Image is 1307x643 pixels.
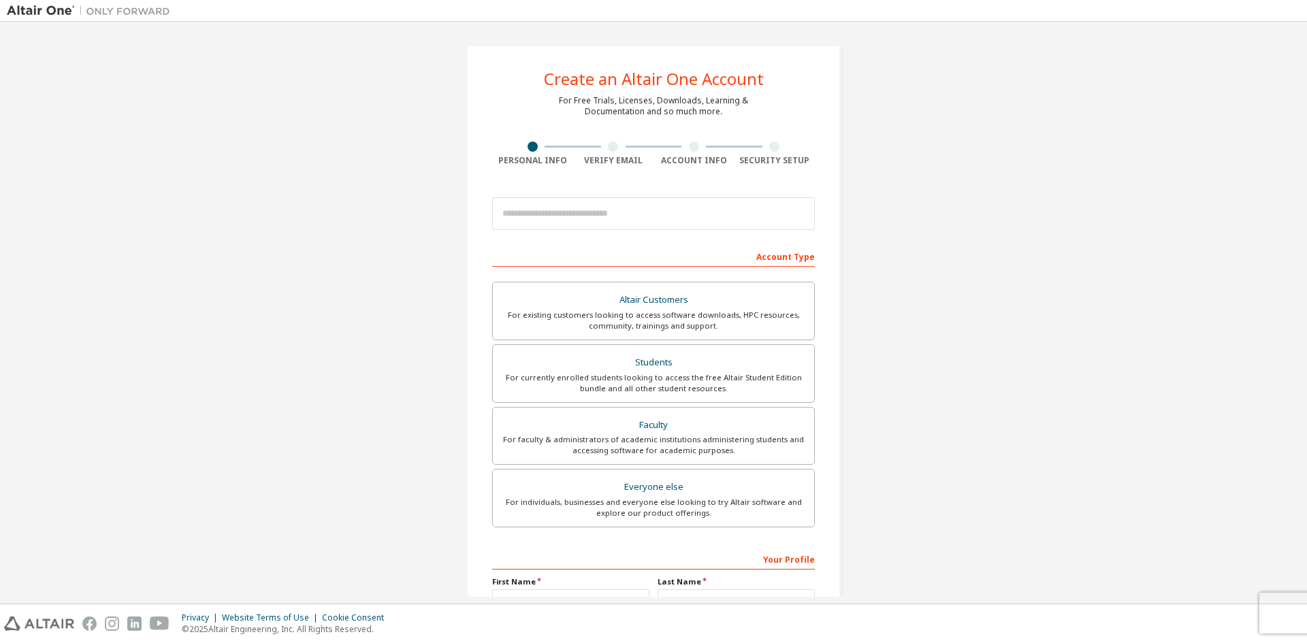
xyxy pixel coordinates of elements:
[105,616,119,631] img: instagram.svg
[150,616,170,631] img: youtube.svg
[501,416,806,435] div: Faculty
[492,155,573,166] div: Personal Info
[4,616,74,631] img: altair_logo.svg
[492,548,815,570] div: Your Profile
[501,291,806,310] div: Altair Customers
[501,353,806,372] div: Students
[658,576,815,587] label: Last Name
[322,612,392,623] div: Cookie Consent
[182,623,392,635] p: © 2025 Altair Engineering, Inc. All Rights Reserved.
[492,245,815,267] div: Account Type
[222,612,322,623] div: Website Terms of Use
[501,497,806,518] div: For individuals, businesses and everyone else looking to try Altair software and explore our prod...
[501,434,806,456] div: For faculty & administrators of academic institutions administering students and accessing softwa...
[82,616,97,631] img: facebook.svg
[182,612,222,623] div: Privacy
[7,4,177,18] img: Altair One
[544,71,764,87] div: Create an Altair One Account
[573,155,654,166] div: Verify Email
[653,155,735,166] div: Account Info
[559,95,748,117] div: For Free Trials, Licenses, Downloads, Learning & Documentation and so much more.
[501,372,806,394] div: For currently enrolled students looking to access the free Altair Student Edition bundle and all ...
[501,478,806,497] div: Everyone else
[501,310,806,331] div: For existing customers looking to access software downloads, HPC resources, community, trainings ...
[127,616,142,631] img: linkedin.svg
[735,155,816,166] div: Security Setup
[492,576,649,587] label: First Name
